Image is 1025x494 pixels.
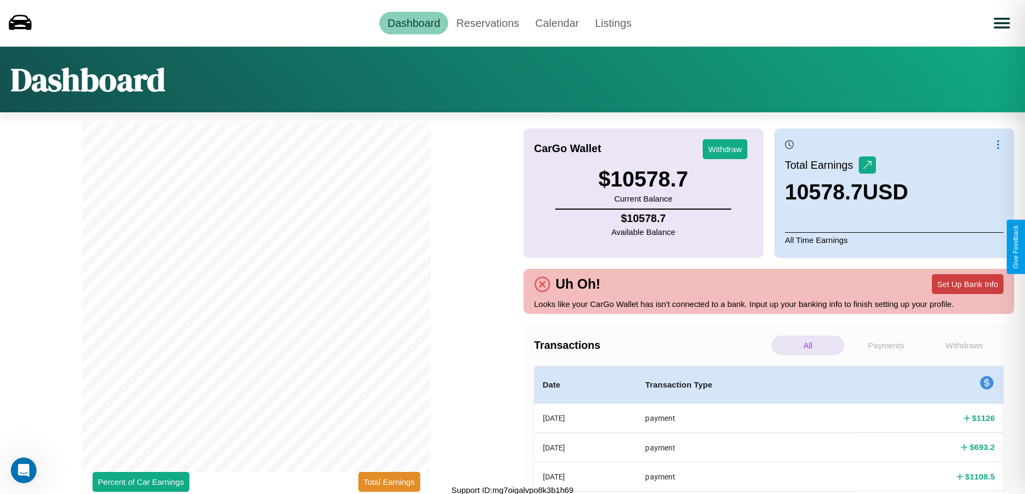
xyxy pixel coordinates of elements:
h4: $ 1108.5 [965,471,995,482]
p: All Time Earnings [785,232,1003,247]
p: All [772,335,844,355]
h4: $ 693.2 [970,441,995,453]
p: Looks like your CarGo Wallet has isn't connected to a bank. Input up your banking info to finish ... [534,297,1004,311]
h3: $ 10578.7 [598,167,688,191]
a: Listings [587,12,640,34]
iframe: Intercom live chat [11,457,37,483]
th: payment [637,462,854,491]
h4: Uh Oh! [550,276,606,292]
button: Set Up Bank Info [932,274,1003,294]
th: payment [637,404,854,433]
div: Give Feedback [1012,225,1020,269]
h4: CarGo Wallet [534,142,602,155]
th: [DATE] [534,462,637,491]
th: [DATE] [534,433,637,462]
h4: $ 1126 [972,412,995,424]
h4: Transaction Type [645,378,846,391]
h4: $ 10578.7 [611,212,675,225]
a: Reservations [448,12,527,34]
p: Withdraws [928,335,1001,355]
button: Withdraw [703,139,747,159]
p: Payments [850,335,922,355]
button: Open menu [987,8,1017,38]
h3: 10578.7 USD [785,180,908,204]
p: Available Balance [611,225,675,239]
th: [DATE] [534,404,637,433]
p: Total Earnings [785,155,859,175]
h4: Transactions [534,339,769,352]
a: Dashboard [379,12,448,34]
button: Total Earnings [358,472,420,492]
button: Percent of Car Earnings [93,472,189,492]
a: Calendar [527,12,587,34]
h4: Date [543,378,628,391]
th: payment [637,433,854,462]
p: Current Balance [598,191,688,206]
h1: Dashboard [11,58,165,102]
